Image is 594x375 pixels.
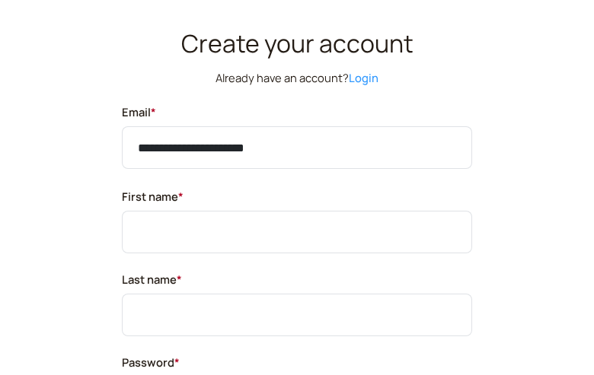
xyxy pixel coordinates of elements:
[122,186,472,207] label: First name
[122,351,472,373] label: Password
[122,101,472,122] label: Email
[349,70,378,85] a: Login
[122,269,472,290] label: Last name
[122,69,472,86] p: Already have an account?
[122,27,472,61] h1: Create your account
